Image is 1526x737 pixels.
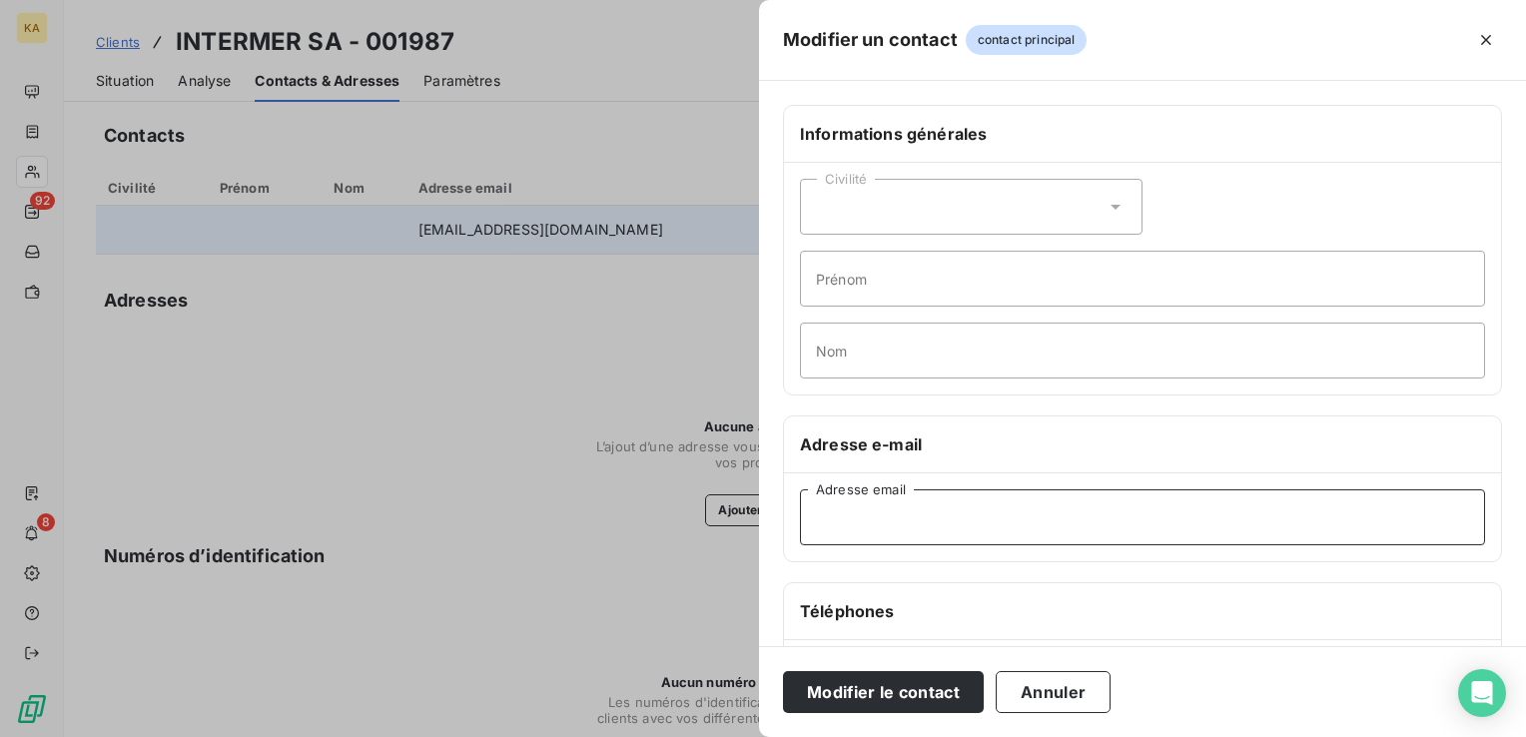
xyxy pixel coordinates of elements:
button: Modifier le contact [783,671,984,713]
h6: Adresse e-mail [800,432,1485,456]
input: placeholder [800,323,1485,378]
h6: Téléphones [800,599,1485,623]
span: contact principal [966,25,1088,55]
input: placeholder [800,489,1485,545]
h6: Informations générales [800,122,1485,146]
h5: Modifier un contact [783,26,958,54]
input: placeholder [800,251,1485,307]
button: Annuler [996,671,1111,713]
div: Open Intercom Messenger [1458,669,1506,717]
